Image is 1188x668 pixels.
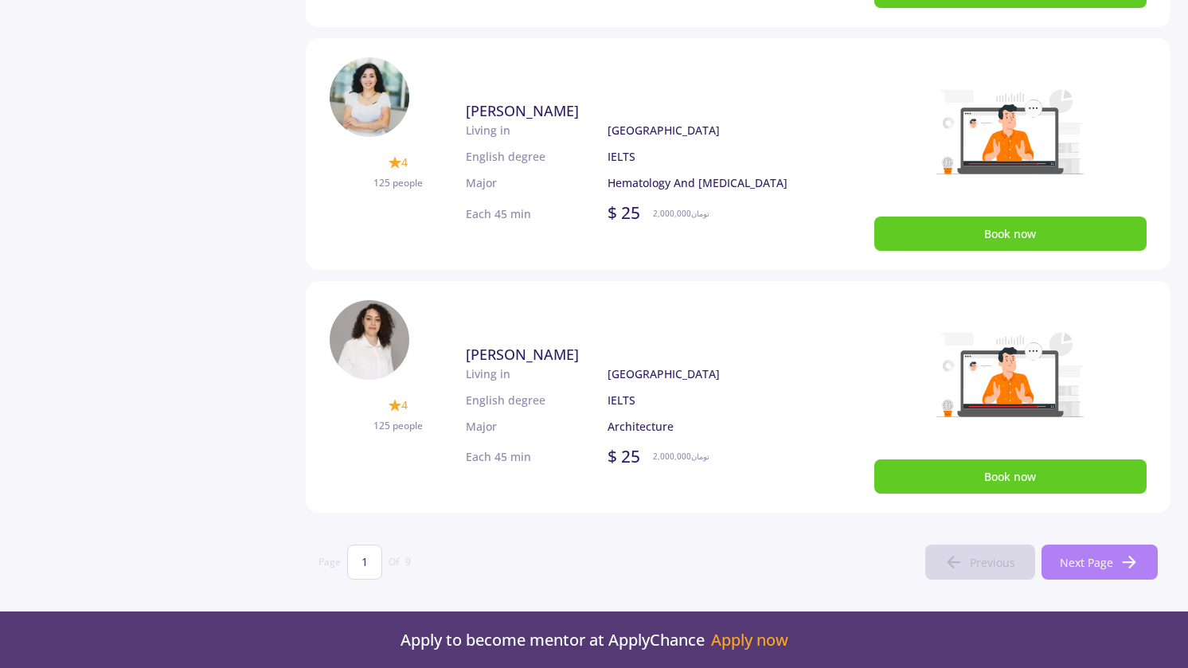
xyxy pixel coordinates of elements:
[1060,554,1113,571] span: Next Page
[925,545,1035,580] button: Previous
[466,101,579,120] span: [PERSON_NAME]
[401,397,408,413] span: 4
[608,392,806,408] p: IELTS
[466,448,531,465] p: Each 45 min
[466,344,806,365] a: [PERSON_NAME]
[653,208,709,220] p: 2,000,000
[970,554,1015,571] span: Previous
[466,205,531,222] p: Each 45 min
[373,419,423,432] span: 125 people
[466,345,579,364] span: [PERSON_NAME]
[389,555,399,569] span: Of
[405,555,411,569] span: 9
[466,174,608,191] p: Major
[874,217,1147,251] button: Book now
[466,392,608,408] p: English degree
[691,208,709,220] span: تومان
[608,365,806,382] p: [GEOGRAPHIC_DATA]
[373,176,423,189] span: 125 people
[711,631,788,650] a: Apply now
[653,451,709,463] p: 2,000,000
[608,201,640,226] p: $ 25
[608,418,806,435] p: Architecture
[691,451,709,463] span: تومان
[608,444,640,470] p: $ 25
[466,148,608,165] p: English degree
[466,365,608,382] p: Living in
[466,122,608,139] p: Living in
[608,174,806,191] p: Hematology And [MEDICAL_DATA]
[318,555,341,569] span: Page
[401,154,408,170] span: 4
[608,122,806,139] p: [GEOGRAPHIC_DATA]
[874,459,1147,494] button: Book now
[466,418,608,435] p: Major
[1041,545,1158,580] button: Next Page
[466,100,806,122] a: [PERSON_NAME]
[608,148,806,165] p: IELTS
